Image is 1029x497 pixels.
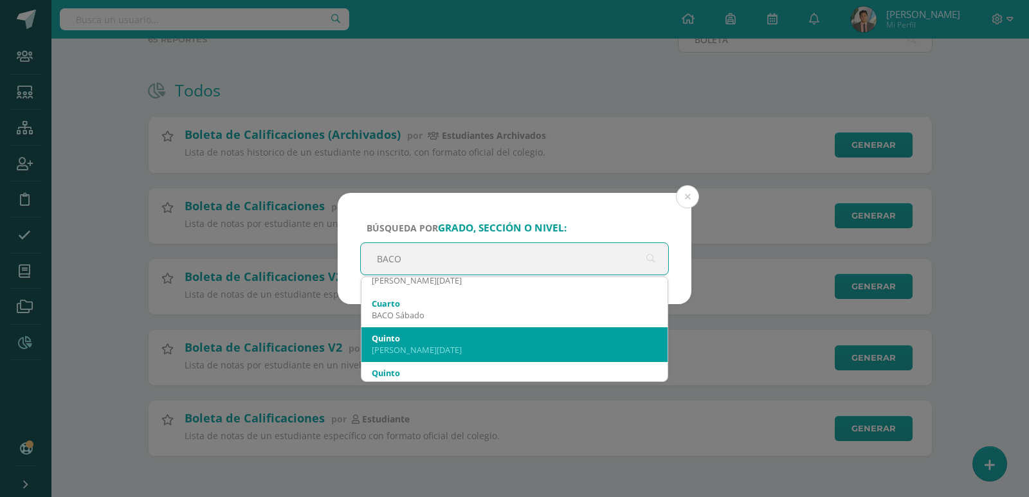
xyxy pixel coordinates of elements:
[372,309,657,321] div: BACO Sábado
[372,275,657,286] div: [PERSON_NAME][DATE]
[361,243,668,275] input: ej. Primero primaria, etc.
[676,185,699,208] button: Close (Esc)
[372,344,657,356] div: [PERSON_NAME][DATE]
[372,298,657,309] div: Cuarto
[372,332,657,344] div: Quinto
[372,379,657,390] div: BACO Sábado
[367,222,567,234] span: Búsqueda por
[372,367,657,379] div: Quinto
[438,221,567,235] strong: grado, sección o nivel:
